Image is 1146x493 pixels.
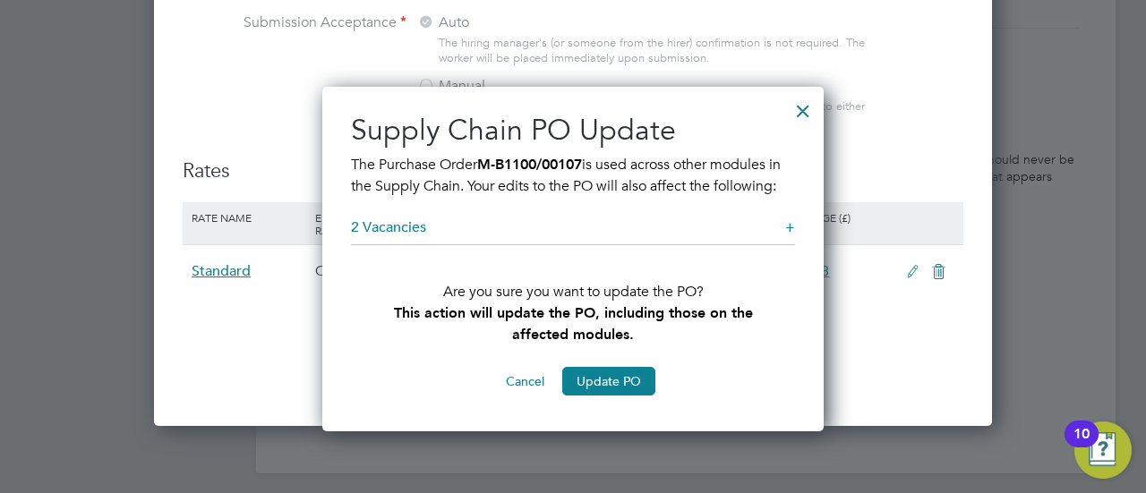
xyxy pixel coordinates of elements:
h5: 2 Vacancies [351,218,795,245]
button: Open Resource Center, 10 new notifications [1074,421,1132,479]
div: + [785,218,795,237]
div: Rate Name [187,202,311,233]
div: Engagement/ Rate Type [311,202,434,245]
label: Auto [417,13,641,32]
span: Standard [192,262,251,280]
div: The hiring manager's (or someone from the hirer) confirmation is not required. The worker will be... [439,36,874,66]
button: Cancel [492,367,559,395]
button: Update PO [562,367,655,395]
b: M-B1100/00107 [477,156,582,173]
h3: Rates [183,158,963,184]
div: Contract - Hourly [311,245,434,297]
h2: Supply Chain PO Update [351,112,795,149]
div: 10 [1073,434,1090,457]
p: Are you sure you want to update the PO? [351,252,795,345]
div: Charge (£) [789,202,897,233]
label: Submission Acceptance [183,13,406,32]
p: The Purchase Order is used across other modules in the Supply Chain. Your edits to the PO will al... [351,154,795,197]
label: Manual [417,77,641,96]
b: This action will update the PO, including those on the affected modules. [394,304,753,343]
